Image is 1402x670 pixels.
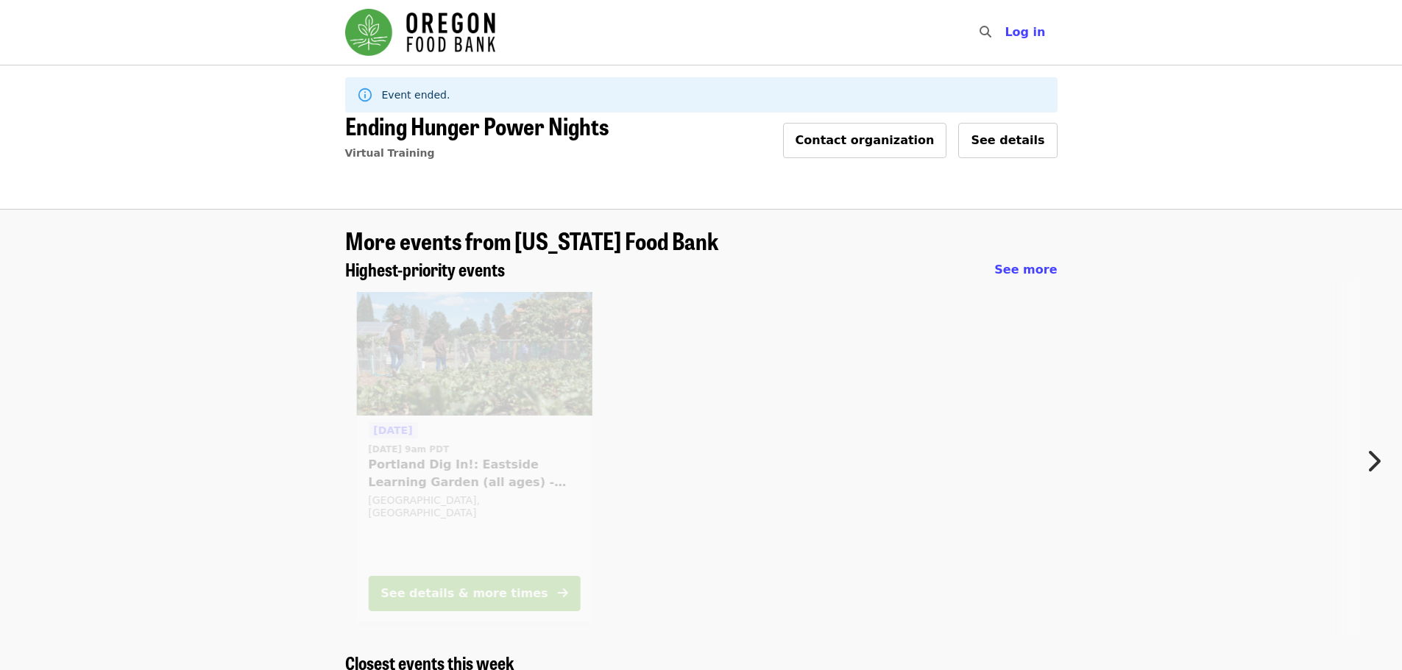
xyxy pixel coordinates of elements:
[1000,15,1012,50] input: Search
[382,89,450,101] span: Event ended.
[368,576,580,611] button: See details & more times
[345,147,435,159] a: Virtual Training
[994,261,1057,279] a: See more
[345,223,718,257] span: More events from [US_STATE] Food Bank
[356,292,592,623] a: See details for "Portland Dig In!: Eastside Learning Garden (all ages) - Aug/Sept/Oct"
[993,18,1057,47] button: Log in
[373,424,412,436] span: [DATE]
[333,259,1069,280] div: Highest-priority events
[557,586,567,600] i: arrow-right icon
[1005,25,1045,39] span: Log in
[980,25,991,39] i: search icon
[380,585,548,602] div: See details & more times
[1353,441,1402,482] button: Next item
[796,133,935,147] span: Contact organization
[994,263,1057,277] span: See more
[958,123,1057,158] button: See details
[345,108,609,143] span: Ending Hunger Power Nights
[971,133,1044,147] span: See details
[345,259,505,280] a: Highest-priority events
[368,494,580,519] div: [GEOGRAPHIC_DATA], [GEOGRAPHIC_DATA]
[783,123,947,158] button: Contact organization
[356,292,592,416] img: Portland Dig In!: Eastside Learning Garden (all ages) - Aug/Sept/Oct organized by Oregon Food Bank
[1366,447,1381,475] i: chevron-right icon
[368,443,449,456] time: [DATE] 9am PDT
[345,256,505,282] span: Highest-priority events
[368,456,580,491] span: Portland Dig In!: Eastside Learning Garden (all ages) - Aug/Sept/Oct
[345,9,495,56] img: Oregon Food Bank - Home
